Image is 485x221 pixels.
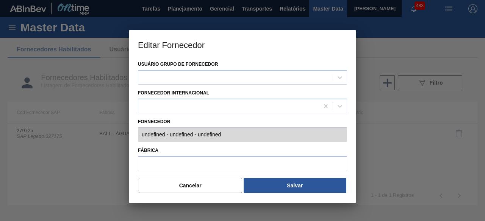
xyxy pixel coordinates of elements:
button: Cancelar [139,178,242,193]
button: Salvar [244,178,346,193]
label: Fábrica [138,145,347,156]
h3: Editar Fornecedor [129,30,356,59]
label: Usuário Grupo de Fornecedor [138,62,218,67]
label: Fornecedor Internacional [138,90,209,96]
label: Fornecedor [138,116,347,127]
